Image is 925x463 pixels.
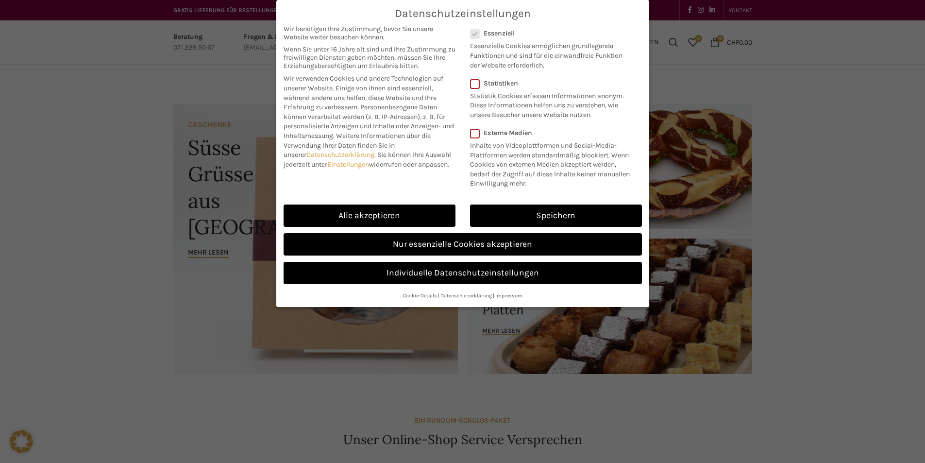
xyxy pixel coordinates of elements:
[284,205,455,227] a: Alle akzeptieren
[395,7,531,20] span: Datenschutzeinstellungen
[284,262,642,284] a: Individuelle Datenschutzeinstellungen
[284,233,642,256] a: Nur essenzielle Cookies akzeptieren
[440,292,492,299] a: Datenschutzerklärung
[284,151,451,169] span: Sie können Ihre Auswahl jederzeit unter widerrufen oder anpassen.
[470,29,629,37] label: Essenziell
[327,160,369,169] a: Einstellungen
[284,25,455,41] span: Wir benötigen Ihre Zustimmung, bevor Sie unsere Website weiter besuchen können.
[470,129,636,137] label: Externe Medien
[306,151,374,159] a: Datenschutzerklärung
[470,79,629,87] label: Statistiken
[284,132,431,159] span: Weitere Informationen über die Verwendung Ihrer Daten finden Sie in unserer .
[284,74,443,111] span: Wir verwenden Cookies und andere Technologien auf unserer Website. Einige von ihnen sind essenzie...
[403,292,437,299] a: Cookie-Details
[470,87,629,120] p: Statistik Cookies erfassen Informationen anonym. Diese Informationen helfen uns zu verstehen, wie...
[470,205,642,227] a: Speichern
[284,103,454,140] span: Personenbezogene Daten können verarbeitet werden (z. B. IP-Adressen), z. B. für personalisierte A...
[284,45,455,70] span: Wenn Sie unter 16 Jahre alt sind und Ihre Zustimmung zu freiwilligen Diensten geben möchten, müss...
[470,137,636,189] p: Inhalte von Videoplattformen und Social-Media-Plattformen werden standardmäßig blockiert. Wenn Co...
[495,292,522,299] a: Impressum
[470,37,629,70] p: Essenzielle Cookies ermöglichen grundlegende Funktionen und sind für die einwandfreie Funktion de...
